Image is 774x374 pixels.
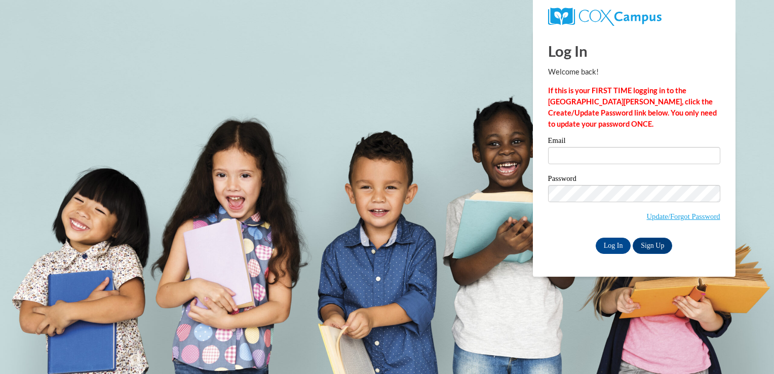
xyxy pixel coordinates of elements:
a: COX Campus [548,8,720,26]
h1: Log In [548,41,720,61]
label: Password [548,175,720,185]
input: Log In [596,238,631,254]
p: Welcome back! [548,66,720,78]
label: Email [548,137,720,147]
img: COX Campus [548,8,662,26]
a: Sign Up [633,238,672,254]
a: Update/Forgot Password [647,212,720,220]
strong: If this is your FIRST TIME logging in to the [GEOGRAPHIC_DATA][PERSON_NAME], click the Create/Upd... [548,86,717,128]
